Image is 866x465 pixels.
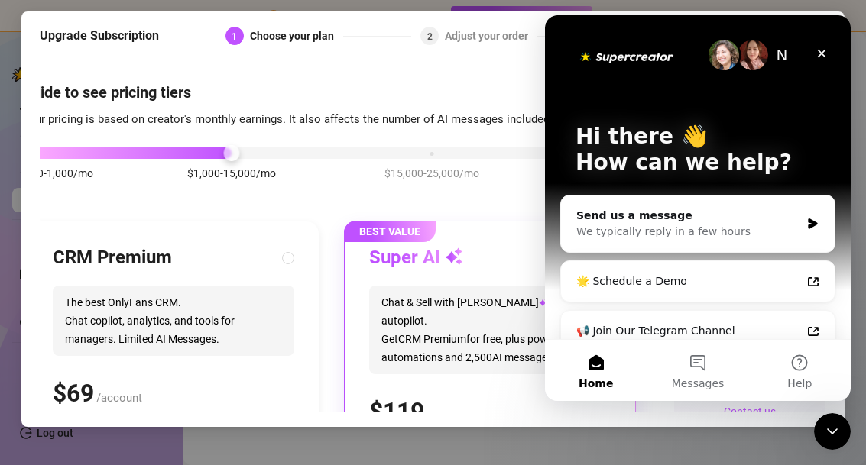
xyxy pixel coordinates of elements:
span: $15,000-25,000/mo [384,165,479,182]
h3: Super AI [369,246,463,270]
div: Choose your plan [250,27,343,45]
span: /account [96,391,142,405]
h5: Upgrade Subscription [40,27,159,45]
span: 2 [427,31,433,42]
span: BEST VALUE [344,221,436,242]
span: /account [427,409,472,423]
h3: CRM Premium [53,246,172,270]
h4: Slide to see pricing tiers [28,82,752,103]
div: Adjust your order [445,27,537,45]
span: The best OnlyFans CRM. Chat copilot, analytics, and tools for managers. Limited AI Messages. [53,286,294,356]
span: $1,000-15,000/mo [187,165,276,182]
iframe: Intercom live chat [545,15,851,401]
a: Contact us [724,405,776,418]
iframe: Intercom live chat [814,413,851,450]
span: Our pricing is based on creator's monthly earnings. It also affects the number of AI messages inc... [28,112,553,126]
span: 1 [232,31,237,42]
span: $ [53,379,94,408]
span: Chat & Sell with [PERSON_NAME] on autopilot. Get CRM Premium for free, plus power automations and... [369,286,611,374]
span: $ [369,397,424,426]
span: $0-1,000/mo [31,165,93,182]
